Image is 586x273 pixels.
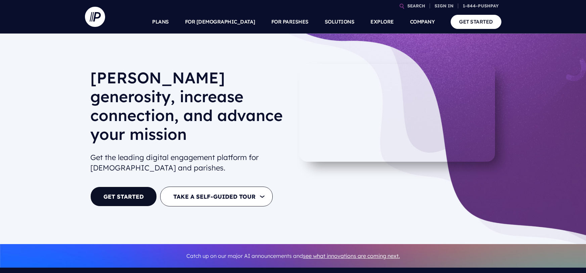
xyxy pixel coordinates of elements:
[410,10,435,34] a: COMPANY
[152,10,169,34] a: PLANS
[303,252,400,259] a: see what innovations are coming next.
[451,15,501,29] a: GET STARTED
[160,187,273,206] button: TAKE A SELF-GUIDED TOUR
[90,248,496,264] p: Catch up on our major AI announcements and
[90,68,288,149] h1: [PERSON_NAME] generosity, increase connection, and advance your mission
[271,10,309,34] a: FOR PARISHES
[90,187,157,206] a: GET STARTED
[90,150,288,176] h2: Get the leading digital engagement platform for [DEMOGRAPHIC_DATA] and parishes.
[185,10,255,34] a: FOR [DEMOGRAPHIC_DATA]
[370,10,394,34] a: EXPLORE
[325,10,355,34] a: SOLUTIONS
